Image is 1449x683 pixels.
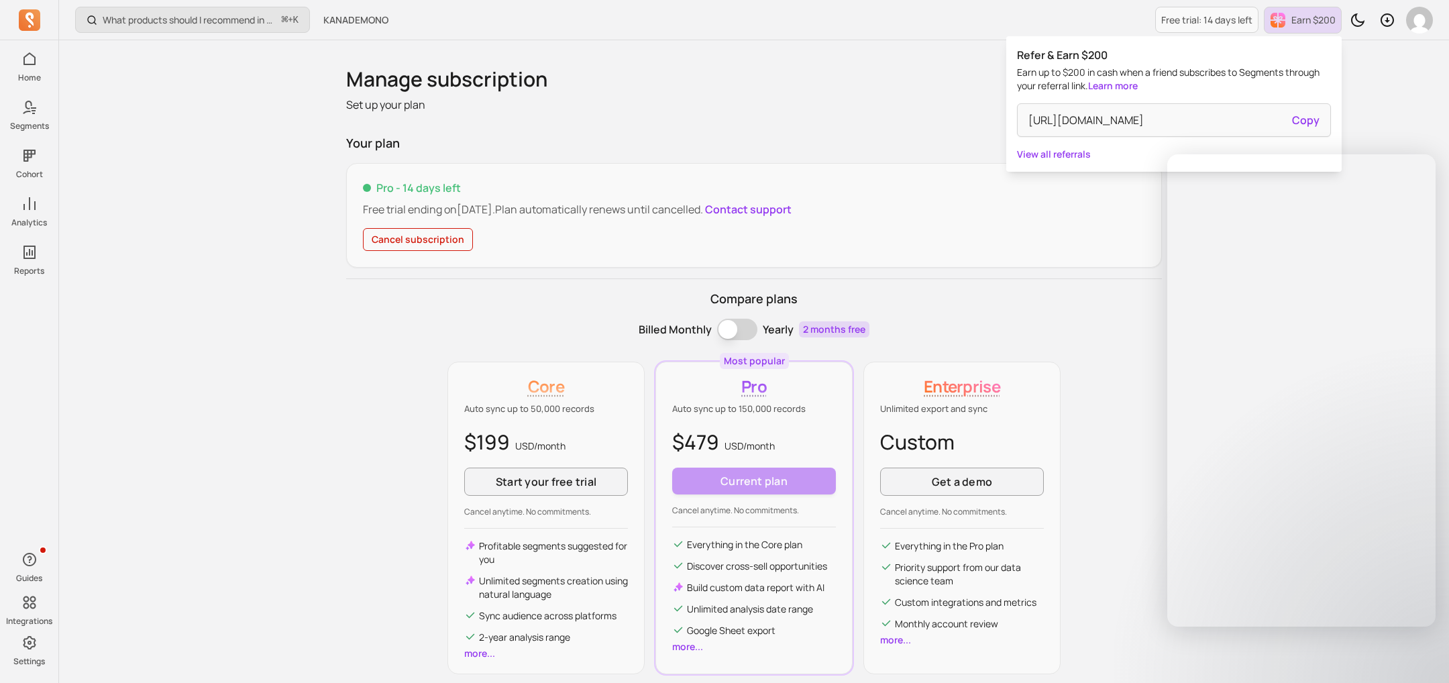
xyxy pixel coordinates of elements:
div: Copy [1292,112,1320,128]
h1: Manage subscription [346,67,1162,91]
p: Core [464,376,628,397]
a: more... [464,647,495,660]
a: Learn more [1088,79,1138,92]
p: Enterprise [880,376,1044,397]
p: Custom [880,427,1044,457]
a: View all referrals [1017,148,1331,161]
p: Earn up to $200 in cash when a friend subscribes to Segments through your referral link. [1017,66,1331,93]
p: Analytics [11,217,47,228]
span: KANADEMONO [323,13,388,27]
p: Earn $200 [1291,13,1336,27]
button: Cancel subscription [363,228,473,251]
p: Monthly account review [895,617,998,631]
kbd: ⌘ [281,12,288,29]
a: more... [672,640,703,653]
img: avatar [1406,7,1433,34]
p: Everything in the Core plan [687,538,802,551]
p: What products should I recommend in my email campaigns? [103,13,276,27]
kbd: K [293,15,299,25]
p: Your plan [346,134,1162,152]
p: Custom integrations and metrics [895,596,1036,609]
span: + [282,13,299,27]
p: Yearly [763,321,794,337]
p: Cancel anytime. No commitments. [880,507,1044,517]
p: Reports [14,266,44,276]
p: $199 [464,427,628,457]
a: Free trial: 14 days left [1155,7,1258,33]
p: Settings [13,656,45,667]
p: 2 months free [799,321,869,337]
iframe: Intercom live chat [1403,637,1436,670]
a: Get a demo [880,468,1044,496]
p: Cancel anytime. No commitments. [464,507,628,517]
p: Auto sync up to 50,000 records [464,403,628,416]
p: [URL][DOMAIN_NAME] [1028,112,1144,128]
p: Pro - 14 days left [363,180,1145,196]
p: Home [18,72,41,83]
p: Pro [672,376,836,397]
p: Billed Monthly [639,321,712,337]
p: Build custom data report with AI [687,581,824,594]
p: Priority support from our data science team [895,561,1044,588]
button: KANADEMONO [315,8,396,32]
button: Toggle dark mode [1344,7,1371,34]
a: more... [880,633,911,646]
button: Contact support [705,201,792,217]
p: Unlimited analysis date range [687,602,813,616]
p: Set up your plan [346,97,1162,113]
p: Everything in the Pro plan [895,539,1004,553]
p: Unlimited segments creation using natural language [479,574,628,601]
button: What products should I recommend in my email campaigns?⌘+K [75,7,310,33]
p: Compare plans [346,290,1162,308]
button: Guides [15,546,44,586]
button: Earn $200 [1264,7,1342,34]
p: Sync audience across platforms [479,609,616,623]
p: Cancel anytime. No commitments. [672,505,836,516]
p: Cohort [16,169,43,180]
p: Most popular [724,354,785,368]
p: Auto sync up to 150,000 records [672,403,836,416]
button: Start your free trial [464,468,628,496]
p: Segments [10,121,49,132]
span: USD/ month [724,439,775,452]
p: Discover cross-sell opportunities [687,560,827,573]
button: Current plan [672,468,836,494]
p: 2-year analysis range [479,631,570,644]
p: Profitable segments suggested for you [479,539,628,566]
iframe: Intercom live chat [1167,154,1436,627]
p: Unlimited export and sync [880,403,1044,416]
p: $479 [672,427,836,457]
p: Refer & Earn $200 [1017,47,1331,63]
span: Free trial ending on [DATE] . [363,202,495,217]
p: Google Sheet export [687,624,775,637]
button: [URL][DOMAIN_NAME]Copy [1017,103,1331,137]
p: Plan automatically renews until cancelled. [363,201,1145,217]
p: Free trial: 14 days left [1161,13,1252,27]
p: Integrations [6,616,52,627]
p: Guides [16,573,42,584]
span: USD/ month [515,439,566,452]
